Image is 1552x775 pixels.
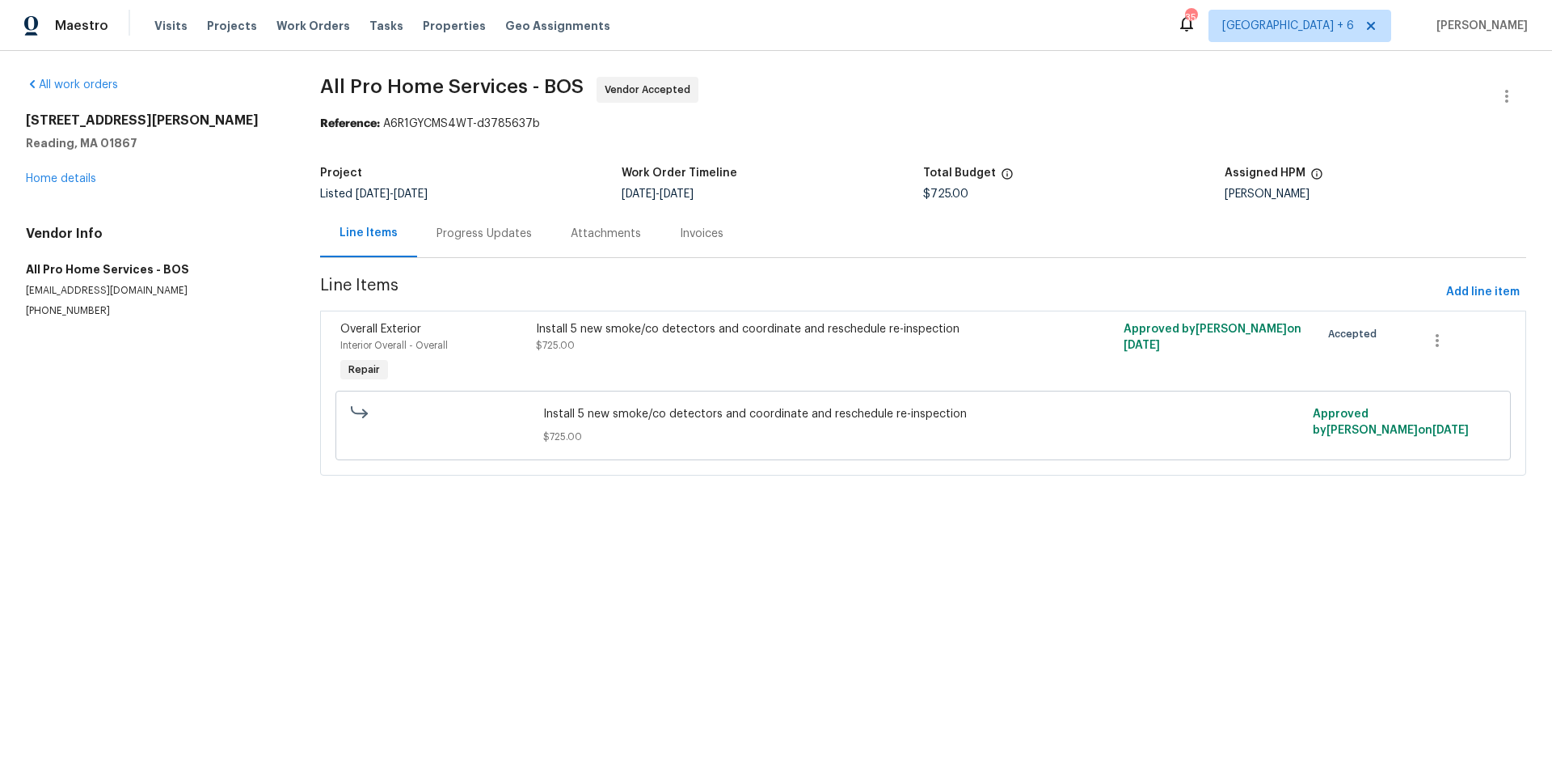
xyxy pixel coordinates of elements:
[1124,324,1301,351] span: Approved by [PERSON_NAME] on
[26,226,281,242] h4: Vendor Info
[1185,10,1196,26] div: 35
[923,188,968,200] span: $725.00
[320,116,1526,132] div: A6R1GYCMS4WT-d3785637b
[342,362,386,378] span: Repair
[543,406,1303,422] span: Install 5 new smoke/co detectors and coordinate and reschedule re-inspection
[154,18,188,34] span: Visits
[605,82,697,98] span: Vendor Accepted
[1222,18,1354,34] span: [GEOGRAPHIC_DATA] + 6
[1124,340,1160,351] span: [DATE]
[394,188,428,200] span: [DATE]
[55,18,108,34] span: Maestro
[505,18,610,34] span: Geo Assignments
[622,188,694,200] span: -
[1440,277,1526,307] button: Add line item
[26,304,281,318] p: [PHONE_NUMBER]
[660,188,694,200] span: [DATE]
[1310,167,1323,188] span: The hpm assigned to this work order.
[339,225,398,241] div: Line Items
[1001,167,1014,188] span: The total cost of line items that have been proposed by Opendoor. This sum includes line items th...
[622,188,656,200] span: [DATE]
[26,173,96,184] a: Home details
[369,20,403,32] span: Tasks
[680,226,723,242] div: Invoices
[26,261,281,277] h5: All Pro Home Services - BOS
[320,188,428,200] span: Listed
[340,324,421,335] span: Overall Exterior
[356,188,428,200] span: -
[320,118,380,129] b: Reference:
[356,188,390,200] span: [DATE]
[26,284,281,298] p: [EMAIL_ADDRESS][DOMAIN_NAME]
[276,18,350,34] span: Work Orders
[1225,167,1305,179] h5: Assigned HPM
[423,18,486,34] span: Properties
[320,167,362,179] h5: Project
[1430,18,1528,34] span: [PERSON_NAME]
[622,167,737,179] h5: Work Order Timeline
[536,341,575,350] span: $725.00
[1225,188,1526,200] div: [PERSON_NAME]
[1328,326,1383,342] span: Accepted
[320,77,584,96] span: All Pro Home Services - BOS
[923,167,996,179] h5: Total Budget
[26,135,281,151] h5: Reading, MA 01867
[207,18,257,34] span: Projects
[436,226,532,242] div: Progress Updates
[26,79,118,91] a: All work orders
[1432,425,1469,436] span: [DATE]
[340,341,448,350] span: Interior Overall - Overall
[320,277,1440,307] span: Line Items
[536,321,1016,337] div: Install 5 new smoke/co detectors and coordinate and reschedule re-inspection
[1446,282,1520,303] span: Add line item
[26,112,281,129] h2: [STREET_ADDRESS][PERSON_NAME]
[543,429,1303,445] span: $725.00
[1313,409,1469,436] span: Approved by [PERSON_NAME] on
[571,226,641,242] div: Attachments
